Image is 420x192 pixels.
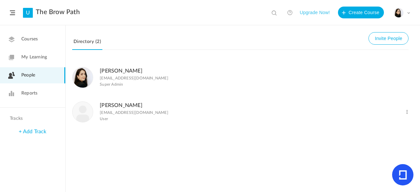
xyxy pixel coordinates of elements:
[300,7,330,18] button: Upgrade Now!
[21,72,35,79] span: People
[23,8,33,18] a: U
[100,110,168,115] p: [EMAIL_ADDRESS][DOMAIN_NAME]
[368,32,409,45] button: Invite People
[72,37,102,50] a: Directory (2)
[21,36,38,43] span: Courses
[100,103,142,108] a: [PERSON_NAME]
[100,82,123,87] span: Super Admin
[100,68,142,74] a: [PERSON_NAME]
[19,129,46,134] a: + Add Track
[338,7,384,18] button: Create Course
[21,90,37,97] span: Reports
[36,8,80,16] a: The Brow Path
[73,102,93,122] img: user-image.png
[100,117,108,121] span: User
[73,67,93,88] img: poza-profil.jpg
[21,54,47,61] span: My Learning
[100,76,168,80] p: [EMAIL_ADDRESS][DOMAIN_NAME]
[394,8,403,17] img: poza-profil.jpg
[10,116,54,121] h4: Tracks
